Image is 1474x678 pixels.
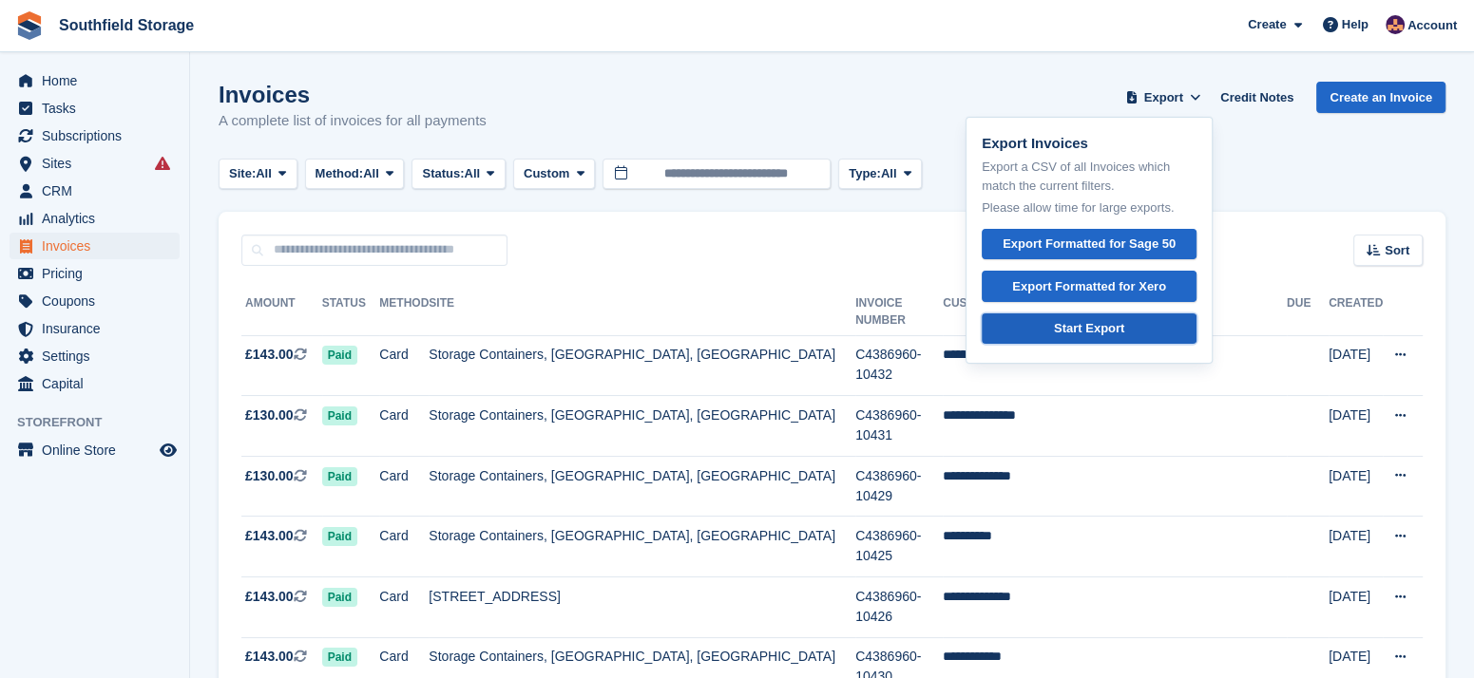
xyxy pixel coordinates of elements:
a: Export Formatted for Xero [982,271,1196,302]
td: Card [379,456,429,517]
p: Export Invoices [982,133,1196,155]
span: Sort [1385,241,1409,260]
h1: Invoices [219,82,487,107]
td: [DATE] [1329,456,1383,517]
th: Invoice Number [855,289,943,336]
a: Southfield Storage [51,9,201,41]
td: C4386960-10426 [855,577,943,638]
span: £130.00 [245,405,294,425]
a: menu [10,343,180,369]
a: Credit Notes [1213,82,1301,113]
th: Created [1329,289,1383,336]
span: Type: [849,164,881,183]
span: Storefront [17,413,189,432]
a: menu [10,178,180,204]
span: Invoices [42,233,156,259]
span: Paid [322,406,357,425]
td: Card [379,517,429,577]
span: Insurance [42,315,156,342]
span: £130.00 [245,466,294,486]
a: menu [10,95,180,122]
a: menu [10,233,180,259]
button: Export [1121,82,1205,113]
span: Paid [322,648,357,667]
span: Tasks [42,95,156,122]
a: Preview store [157,439,180,461]
p: Export a CSV of all Invoices which match the current filters. [982,158,1196,195]
span: Online Store [42,437,156,463]
a: Start Export [982,313,1196,345]
a: Export Formatted for Sage 50 [982,229,1196,260]
a: menu [10,437,180,463]
td: [DATE] [1329,335,1383,396]
a: menu [10,67,180,94]
td: [DATE] [1329,577,1383,638]
td: [DATE] [1329,396,1383,457]
th: Status [322,289,380,336]
td: Storage Containers, [GEOGRAPHIC_DATA], [GEOGRAPHIC_DATA] [429,335,855,396]
th: Site [429,289,855,336]
span: Coupons [42,288,156,314]
span: Subscriptions [42,122,156,149]
p: A complete list of invoices for all payments [219,110,487,132]
th: Method [379,289,429,336]
span: Help [1342,15,1369,34]
span: £143.00 [245,345,294,365]
td: [STREET_ADDRESS] [429,577,855,638]
span: Paid [322,346,357,365]
a: menu [10,122,180,149]
span: Paid [322,467,357,486]
td: C4386960-10432 [855,335,943,396]
span: Site: [229,164,256,183]
button: Method: All [305,159,405,190]
td: [DATE] [1329,517,1383,577]
th: Due [1287,289,1329,336]
span: Sites [42,150,156,177]
td: Card [379,335,429,396]
div: Export Formatted for Xero [1012,277,1166,296]
span: Settings [42,343,156,369]
span: All [465,164,481,183]
span: Export [1144,88,1183,107]
p: Please allow time for large exports. [982,198,1196,217]
span: Status: [422,164,464,183]
th: Customer [943,289,1287,336]
span: Paid [322,588,357,607]
a: Create an Invoice [1316,82,1445,113]
span: Custom [524,164,569,183]
button: Status: All [412,159,505,190]
th: Amount [241,289,322,336]
td: Storage Containers, [GEOGRAPHIC_DATA], [GEOGRAPHIC_DATA] [429,456,855,517]
a: menu [10,150,180,177]
span: Account [1407,16,1457,35]
span: £143.00 [245,647,294,667]
td: C4386960-10429 [855,456,943,517]
span: All [363,164,379,183]
span: Paid [322,527,357,546]
a: menu [10,370,180,397]
a: menu [10,260,180,287]
span: Method: [316,164,364,183]
td: Card [379,396,429,457]
a: menu [10,205,180,232]
span: £143.00 [245,526,294,546]
div: Start Export [1054,319,1124,338]
span: Analytics [42,205,156,232]
td: C4386960-10425 [855,517,943,577]
td: Storage Containers, [GEOGRAPHIC_DATA], [GEOGRAPHIC_DATA] [429,396,855,457]
span: £143.00 [245,587,294,607]
span: All [881,164,897,183]
span: Capital [42,370,156,397]
span: Home [42,67,156,94]
span: All [256,164,272,183]
button: Custom [513,159,595,190]
button: Type: All [838,159,922,190]
td: C4386960-10431 [855,396,943,457]
img: Sharon Law [1386,15,1405,34]
a: menu [10,315,180,342]
a: menu [10,288,180,314]
td: Storage Containers, [GEOGRAPHIC_DATA], [GEOGRAPHIC_DATA] [429,517,855,577]
span: CRM [42,178,156,204]
img: stora-icon-8386f47178a22dfd0bd8f6a31ec36ba5ce8667c1dd55bd0f319d3a0aa187defe.svg [15,11,44,40]
div: Export Formatted for Sage 50 [1003,235,1176,254]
